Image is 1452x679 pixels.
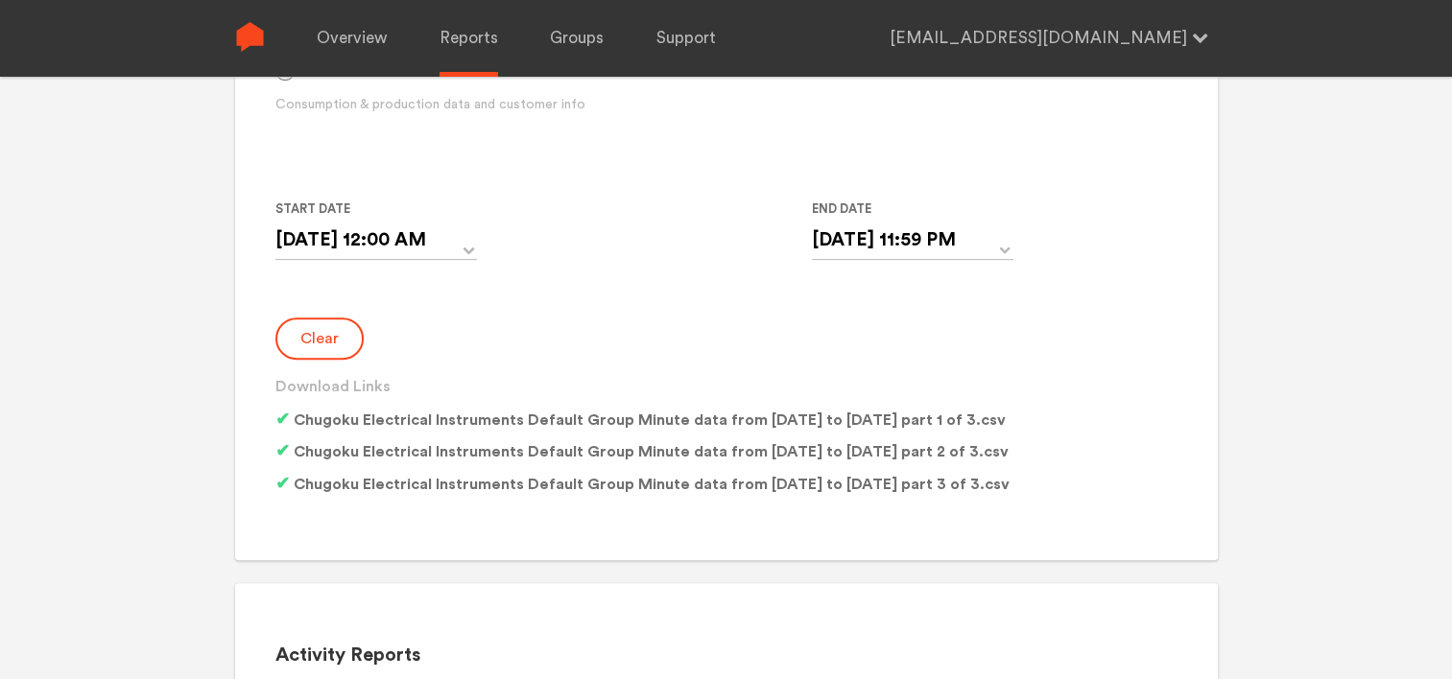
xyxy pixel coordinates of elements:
[275,644,1177,667] h2: Activity Reports
[275,95,685,115] div: Consumption & production data and customer info
[275,439,1009,463] p: Chugoku Electrical Instruments Default Group Minute data from [DATE] to [DATE] part 2 of 3.csv
[275,317,364,360] button: Clear
[275,472,1010,496] p: Chugoku Electrical Instruments Default Group Minute data from [DATE] to [DATE] part 3 of 3.csv
[275,198,462,221] label: Start Date
[275,408,1006,432] p: Chugoku Electrical Instruments Default Group Minute data from [DATE] to [DATE] part 1 of 3.csv
[235,22,265,52] img: Sense Logo
[275,375,1177,398] h3: Download Links
[812,198,998,221] label: End Date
